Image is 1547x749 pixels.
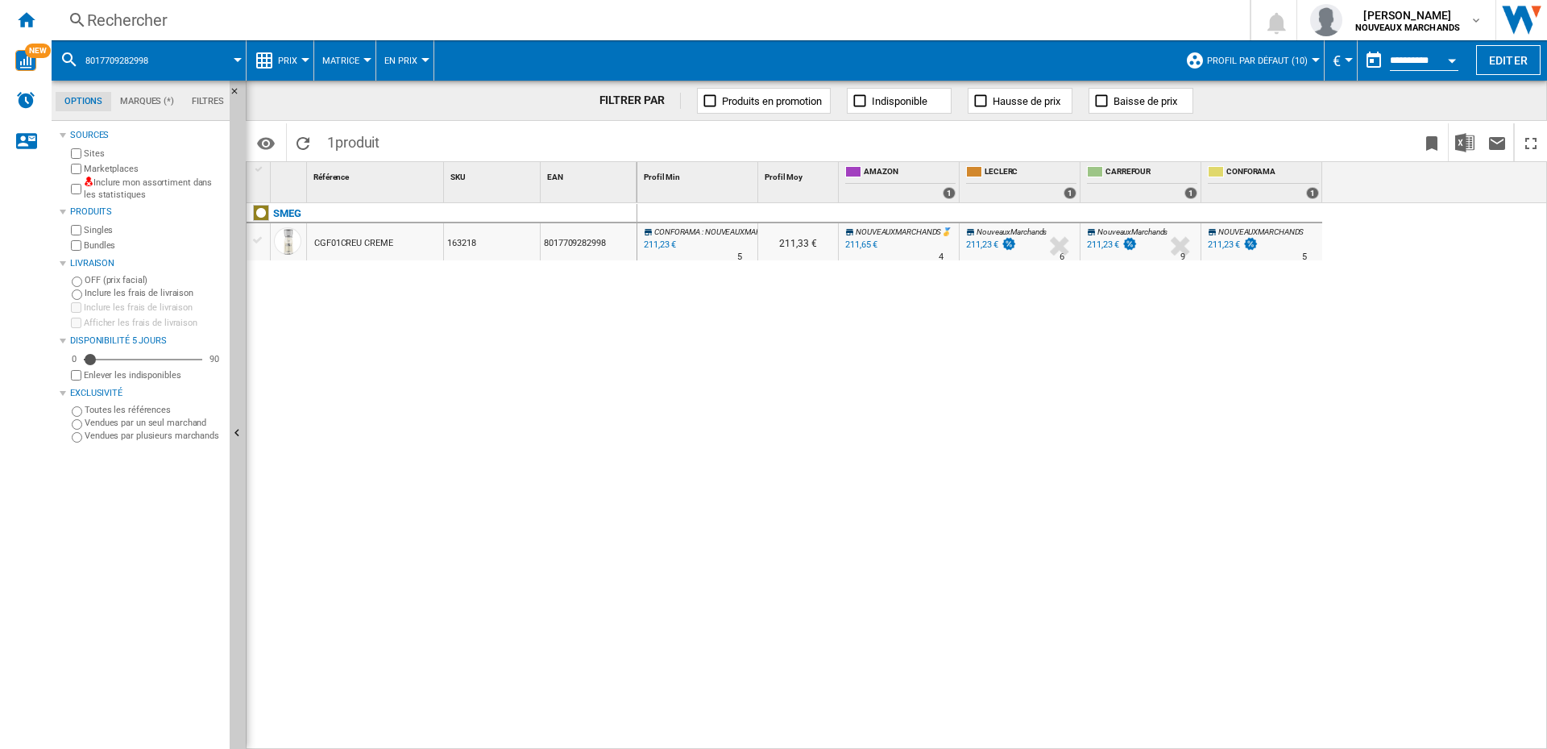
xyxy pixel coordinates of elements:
img: wise-card.svg [15,50,36,71]
div: Mise à jour : mardi 7 octobre 2025 04:53 [641,237,676,253]
span: CONFORAMA [1226,166,1319,180]
button: En Prix [384,40,425,81]
button: € [1333,40,1349,81]
span: CARREFOUR [1105,166,1197,180]
span: Produits en promotion [722,95,822,107]
label: Bundles [84,239,223,252]
label: Singles [84,224,223,236]
label: Inclure les frais de livraison [84,302,223,314]
img: excel-24x24.png [1455,133,1474,152]
span: NOUVEAUXMARCHANDS🥇 [856,227,951,236]
button: Matrice [322,40,367,81]
span: Indisponible [872,95,927,107]
label: OFF (prix facial) [85,274,223,286]
span: NEW [25,44,51,58]
span: SKU [450,173,466,181]
div: 211,23 € [966,239,998,250]
span: AMAZON [864,166,956,180]
button: Prix [278,40,305,81]
div: LECLERC 1 offers sold by LECLERC [963,162,1080,202]
div: Délai de livraison : 5 jours [1302,249,1307,265]
button: md-calendar [1358,44,1390,77]
md-slider: Disponibilité [84,352,202,368]
div: 8017709282998 [60,40,238,81]
img: promotionV3.png [1242,237,1259,251]
input: Bundles [71,240,81,251]
input: Afficher les frais de livraison [71,370,81,381]
button: Hausse de prix [968,88,1072,114]
input: Toutes les références [72,406,82,417]
label: Inclure les frais de livraison [85,287,223,299]
label: Marketplaces [84,163,223,175]
span: EAN [547,173,563,181]
input: Vendues par un seul marchand [72,419,82,430]
button: Indisponible [847,88,952,114]
div: Sort None [544,162,637,187]
label: Sites [84,148,223,160]
span: Matrice [322,56,359,66]
div: 211,65 € [845,239,877,250]
div: 211,33 € [758,223,838,260]
span: [PERSON_NAME] [1355,7,1461,23]
span: Profil Min [644,173,680,181]
div: Sort None [641,162,757,187]
span: NouveauxMarchands [977,227,1047,236]
span: LECLERC [985,166,1076,180]
div: Délai de livraison : 9 jours [1180,249,1185,265]
button: Baisse de prix [1089,88,1193,114]
div: FILTRER PAR [599,93,682,109]
div: Exclusivité [70,387,223,400]
button: Recharger [287,123,319,161]
label: Vendues par plusieurs marchands [85,430,223,442]
label: Toutes les références [85,404,223,416]
span: Référence [313,173,349,181]
div: Prix [255,40,305,81]
button: Télécharger au format Excel [1449,123,1481,161]
button: Plein écran [1515,123,1547,161]
div: Délai de livraison : 5 jours [737,249,742,265]
span: En Prix [384,56,417,66]
input: Inclure les frais de livraison [71,302,81,313]
div: 1 offers sold by CONFORAMA [1306,187,1319,199]
div: Profil par défaut (10) [1185,40,1316,81]
span: produit [335,134,379,151]
div: Délai de livraison : 4 jours [939,249,944,265]
button: Open calendar [1437,44,1466,73]
span: Profil Moy [765,173,803,181]
div: 163218 [444,223,540,260]
div: Sort None [761,162,838,187]
div: Profil Moy Sort None [761,162,838,187]
img: promotionV3.png [1001,237,1017,251]
span: Prix [278,56,297,66]
button: Options [250,128,282,157]
img: alerts-logo.svg [16,90,35,110]
input: Sites [71,148,81,159]
div: 211,23 € [964,237,1017,253]
div: 211,23 € [1085,237,1138,253]
input: Inclure les frais de livraison [72,289,82,300]
div: 211,65 € [843,237,877,253]
div: Sort None [310,162,443,187]
div: Référence Sort None [310,162,443,187]
div: 211,23 € [1087,239,1119,250]
div: 1 offers sold by LECLERC [1064,187,1076,199]
input: Inclure mon assortiment dans les statistiques [71,179,81,199]
div: 8017709282998 [541,223,637,260]
span: NOUVEAUXMARCHANDS [1218,227,1304,236]
div: SKU Sort None [447,162,540,187]
button: Envoyer ce rapport par email [1481,123,1513,161]
button: Editer [1476,45,1541,75]
img: profile.jpg [1310,4,1342,36]
button: 8017709282998 [85,40,164,81]
div: CARREFOUR 1 offers sold by CARREFOUR [1084,162,1201,202]
div: AMAZON 1 offers sold by AMAZON [842,162,959,202]
div: 1 offers sold by AMAZON [943,187,956,199]
label: Vendues par un seul marchand [85,417,223,429]
span: Hausse de prix [993,95,1060,107]
div: Produits [70,206,223,218]
div: 211,23 € [1205,237,1259,253]
div: Sources [70,129,223,142]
